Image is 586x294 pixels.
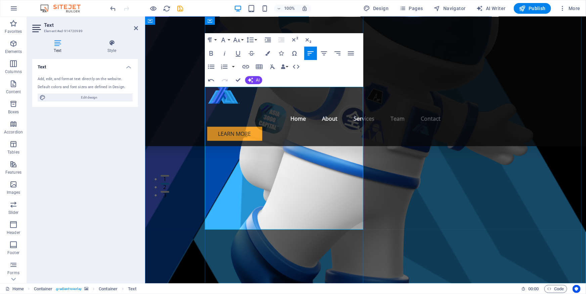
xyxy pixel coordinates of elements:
p: Images [7,190,20,195]
span: Design [364,5,389,12]
p: Boxes [8,109,19,115]
nav: breadcrumb [34,285,137,293]
button: Italic (Ctrl+I) [218,47,231,60]
button: Edit design [38,94,133,102]
button: More [556,3,583,14]
i: This element contains a background [84,287,88,291]
button: Navigator [431,3,468,14]
button: Unordered List [205,60,218,73]
button: Strikethrough [245,47,258,60]
span: Click to select. Double-click to edit [128,285,136,293]
button: Design [361,3,392,14]
button: Subscript [302,33,315,47]
button: Pages [397,3,425,14]
button: Icons [275,47,287,60]
button: Underline (Ctrl+U) [232,47,244,60]
button: undo [109,4,117,12]
p: Forms [7,270,19,276]
button: AI [245,76,262,84]
div: Add, edit, and format text directly on the website. [38,76,133,82]
h4: Style [86,40,138,54]
span: AI [256,78,260,82]
h4: Text [32,40,86,54]
i: Undo: Edit headline (Ctrl+Z) [109,5,117,12]
button: 100% [274,4,298,12]
p: Accordion [4,129,23,135]
button: save [176,4,184,12]
div: Design (Ctrl+Alt+Y) [361,3,392,14]
i: On resize automatically adjust zoom level to fit chosen device. [302,5,308,11]
h2: Text [44,22,138,28]
button: 3 [15,174,24,176]
span: Click to select. Double-click to edit [34,285,53,293]
button: Insert Link [239,60,252,73]
p: Elements [5,49,22,54]
button: Usercentrics [573,285,581,293]
p: Favorites [5,29,22,34]
p: Features [5,170,21,175]
span: Click to select. Double-click to edit [99,285,118,293]
button: Align Justify [345,47,357,60]
button: Confirm (Ctrl+⏎) [232,73,244,87]
button: Increase Indent [262,33,274,47]
button: Line Height [245,33,258,47]
button: HTML [290,60,303,73]
a: Click to cancel selection. Double-click to open Pages [5,285,24,293]
button: Redo (Ctrl+Shift+Z) [218,73,231,87]
button: Ordered List [218,60,231,73]
button: Colors [261,47,274,60]
i: Reload page [163,5,171,12]
span: . gradient-overlay [55,285,82,293]
p: Tables [7,150,19,155]
button: Code [544,285,567,293]
button: Font Size [232,33,244,47]
span: : [533,286,534,291]
button: Undo (Ctrl+Z) [205,73,218,87]
button: Clear Formatting [266,60,279,73]
p: Columns [5,69,22,74]
button: Ordered List [231,60,236,73]
span: Pages [399,5,423,12]
button: Align Center [318,47,330,60]
button: Superscript [288,33,301,47]
button: Align Left [304,47,317,60]
h3: Element #ed-914720989 [44,28,125,34]
h6: 100% [284,4,295,12]
span: 00 00 [528,285,539,293]
h6: Session time [521,285,539,293]
p: Header [7,230,20,235]
span: Publish [519,5,546,12]
button: Paragraph Format [205,33,218,47]
button: AI Writer [474,3,508,14]
button: Align Right [331,47,344,60]
div: Default colors and font sizes are defined in Design. [38,84,133,90]
button: 2 [15,166,24,168]
span: More [559,5,580,12]
span: Code [547,285,564,293]
button: Data Bindings [280,60,289,73]
button: Special Characters [288,47,301,60]
h4: Text [32,59,138,71]
p: Content [6,89,21,95]
button: Font Family [218,33,231,47]
button: Click here to leave preview mode and continue editing [149,4,157,12]
button: Bold (Ctrl+B) [205,47,218,60]
p: Footer [7,250,19,255]
button: Publish [514,3,551,14]
button: reload [163,4,171,12]
span: Edit design [48,94,131,102]
button: Decrease Indent [275,33,288,47]
p: Slider [8,210,19,215]
button: 1 [15,158,24,160]
span: Navigator [434,5,466,12]
span: AI Writer [477,5,506,12]
i: Save (Ctrl+S) [177,5,184,12]
img: Editor Logo [39,4,89,12]
button: Insert Table [253,60,266,73]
